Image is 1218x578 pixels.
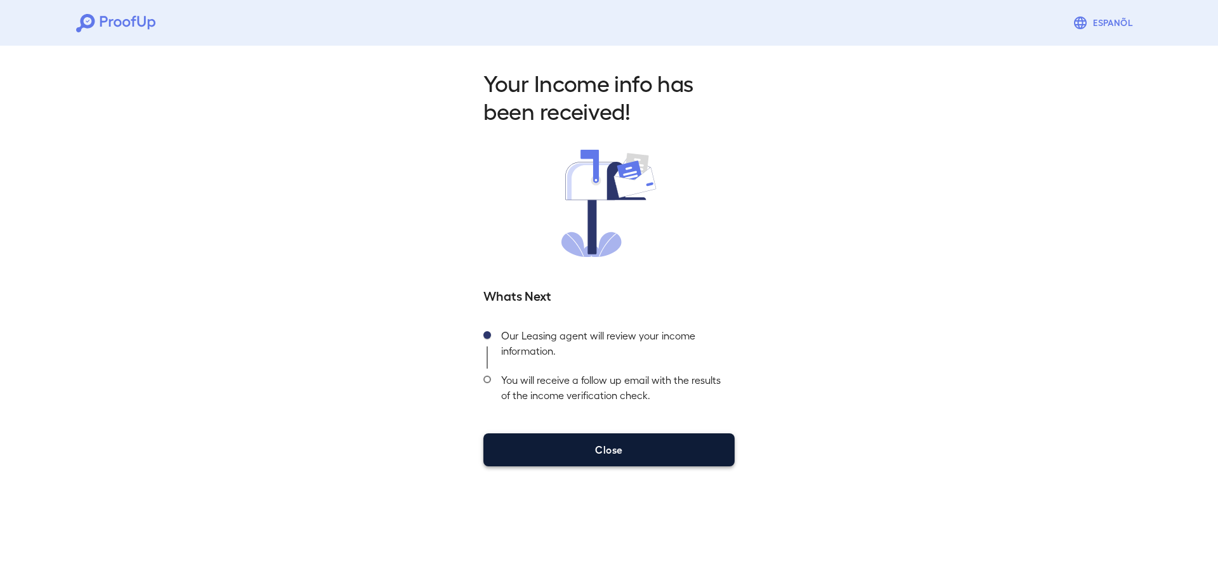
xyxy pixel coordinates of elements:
button: Espanõl [1068,10,1142,36]
img: received.svg [561,150,657,257]
button: Close [483,433,735,466]
h5: Whats Next [483,286,735,304]
div: You will receive a follow up email with the results of the income verification check. [491,369,735,413]
div: Our Leasing agent will review your income information. [491,324,735,369]
h2: Your Income info has been received! [483,69,735,124]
